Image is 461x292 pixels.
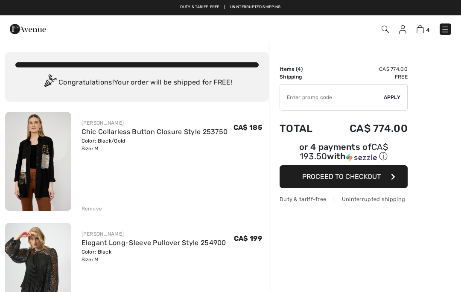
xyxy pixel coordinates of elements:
[233,123,262,131] span: CA$ 185
[41,74,58,91] img: Congratulation2.svg
[326,114,408,143] td: CA$ 774.00
[280,143,408,165] div: or 4 payments ofCA$ 193.50withSezzle Click to learn more about Sezzle
[82,137,228,152] div: Color: Black/Gold Size: M
[326,73,408,81] td: Free
[82,239,226,247] a: Elegant Long-Sleeve Pullover Style 254900
[298,66,301,72] span: 4
[175,4,246,10] a: Free shipping on orders over $99
[82,205,102,213] div: Remove
[280,165,408,188] button: Proceed to Checkout
[280,143,408,162] div: or 4 payments of with
[257,4,286,10] a: Free Returns
[384,93,401,101] span: Apply
[399,25,406,34] img: My Info
[82,119,228,127] div: [PERSON_NAME]
[280,73,326,81] td: Shipping
[5,112,71,211] img: Chic Collarless Button Closure Style 253750
[300,142,388,161] span: CA$ 193.50
[417,24,429,34] a: 4
[280,85,384,110] input: Promo code
[417,25,424,33] img: Shopping Bag
[82,128,228,136] a: Chic Collarless Button Closure Style 253750
[10,20,46,38] img: 1ère Avenue
[234,234,262,242] span: CA$ 199
[280,114,326,143] td: Total
[346,154,377,161] img: Sezzle
[426,27,429,33] span: 4
[280,65,326,73] td: Items ( )
[326,65,408,73] td: CA$ 774.00
[382,26,389,33] img: Search
[82,230,226,238] div: [PERSON_NAME]
[280,195,408,203] div: Duty & tariff-free | Uninterrupted shipping
[10,24,46,32] a: 1ère Avenue
[441,25,449,34] img: Menu
[302,172,381,181] span: Proceed to Checkout
[251,4,252,10] span: |
[15,74,259,91] div: Congratulations! Your order will be shipped for FREE!
[82,248,226,263] div: Color: Black Size: M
